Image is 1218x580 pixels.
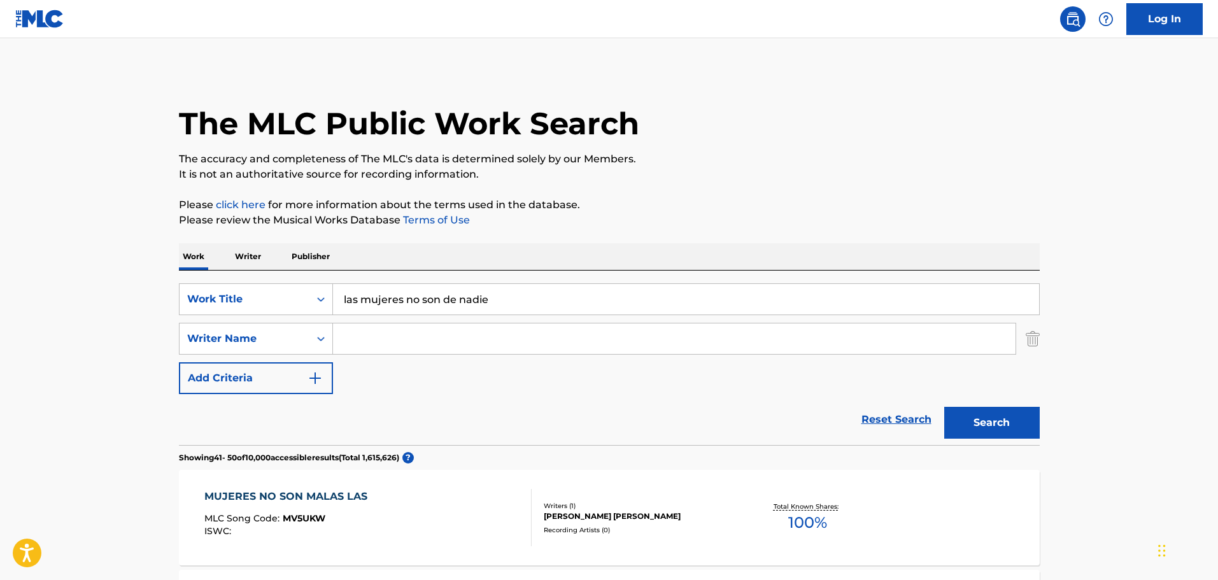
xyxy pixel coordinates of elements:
[283,513,325,524] span: MV5UKW
[544,511,736,522] div: [PERSON_NAME] [PERSON_NAME]
[179,243,208,270] p: Work
[1126,3,1203,35] a: Log In
[179,104,639,143] h1: The MLC Public Work Search
[179,470,1040,565] a: MUJERES NO SON MALAS LASMLC Song Code:MV5UKWISWC:Writers (1)[PERSON_NAME] [PERSON_NAME]Recording ...
[179,197,1040,213] p: Please for more information about the terms used in the database.
[179,362,333,394] button: Add Criteria
[204,525,234,537] span: ISWC :
[544,525,736,535] div: Recording Artists ( 0 )
[187,292,302,307] div: Work Title
[179,152,1040,167] p: The accuracy and completeness of The MLC's data is determined solely by our Members.
[788,511,827,534] span: 100 %
[944,407,1040,439] button: Search
[1060,6,1086,32] a: Public Search
[544,501,736,511] div: Writers ( 1 )
[308,371,323,386] img: 9d2ae6d4665cec9f34b9.svg
[288,243,334,270] p: Publisher
[1158,532,1166,570] div: Drag
[1098,11,1114,27] img: help
[216,199,266,211] a: click here
[1026,323,1040,355] img: Delete Criterion
[1065,11,1080,27] img: search
[400,214,470,226] a: Terms of Use
[15,10,64,28] img: MLC Logo
[1154,519,1218,580] iframe: Chat Widget
[1093,6,1119,32] div: Help
[179,213,1040,228] p: Please review the Musical Works Database
[179,452,399,463] p: Showing 41 - 50 of 10,000 accessible results (Total 1,615,626 )
[179,167,1040,182] p: It is not an authoritative source for recording information.
[231,243,265,270] p: Writer
[204,513,283,524] span: MLC Song Code :
[855,406,938,434] a: Reset Search
[187,331,302,346] div: Writer Name
[204,489,374,504] div: MUJERES NO SON MALAS LAS
[179,283,1040,445] form: Search Form
[402,452,414,463] span: ?
[774,502,842,511] p: Total Known Shares:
